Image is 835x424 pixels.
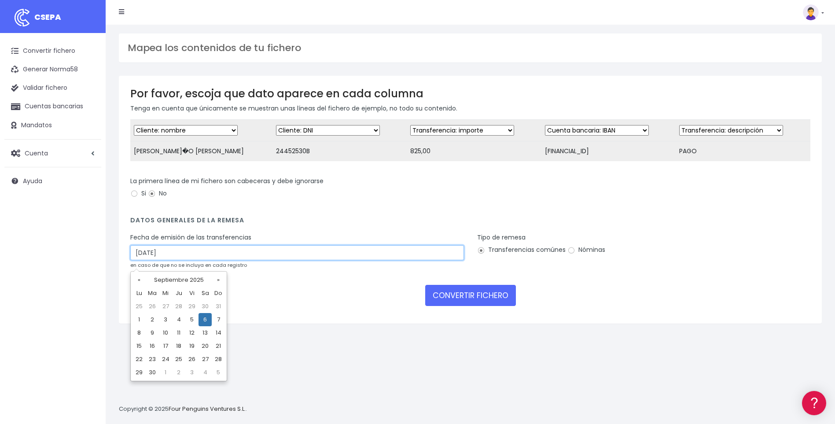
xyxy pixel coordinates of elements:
[9,152,167,166] a: Perfiles de empresas
[132,300,146,313] td: 25
[172,287,185,300] th: Ju
[676,141,810,162] td: PAGO
[541,141,676,162] td: [FINANCIAL_ID]
[132,326,146,339] td: 8
[146,300,159,313] td: 26
[9,75,167,88] a: Información general
[9,225,167,239] a: API
[9,189,167,203] a: General
[185,313,199,326] td: 5
[185,326,199,339] td: 12
[172,366,185,379] td: 2
[199,287,212,300] th: Sa
[212,366,225,379] td: 5
[121,254,169,262] a: POWERED BY ENCHANT
[199,326,212,339] td: 13
[212,353,225,366] td: 28
[212,339,225,353] td: 21
[172,339,185,353] td: 18
[130,177,324,186] label: La primera línea de mi fichero son cabeceras y debe ignorarse
[146,366,159,379] td: 30
[132,313,146,326] td: 1
[130,217,810,229] h4: Datos generales de la remesa
[477,233,526,242] label: Tipo de remesa
[23,177,42,185] span: Ayuda
[477,245,566,254] label: Transferencias comúnes
[212,313,225,326] td: 7
[130,262,247,269] small: en caso de que no se incluya en cada registro
[199,353,212,366] td: 27
[25,148,48,157] span: Cuenta
[172,353,185,366] td: 25
[185,300,199,313] td: 29
[185,353,199,366] td: 26
[4,172,101,190] a: Ayuda
[130,141,272,162] td: [PERSON_NAME]�O [PERSON_NAME]
[9,97,167,106] div: Convertir ficheros
[185,366,199,379] td: 3
[407,141,541,162] td: 825,00
[199,339,212,353] td: 20
[146,313,159,326] td: 2
[4,60,101,79] a: Generar Norma58
[159,353,172,366] td: 24
[4,116,101,135] a: Mandatos
[130,189,146,198] label: Si
[199,366,212,379] td: 4
[148,189,167,198] label: No
[199,300,212,313] td: 30
[159,339,172,353] td: 17
[130,87,810,100] h3: Por favor, escoja que dato aparece en cada columna
[9,111,167,125] a: Formatos
[185,287,199,300] th: Vi
[146,339,159,353] td: 16
[159,366,172,379] td: 1
[567,245,605,254] label: Nóminas
[11,7,33,29] img: logo
[4,97,101,116] a: Cuentas bancarias
[9,61,167,70] div: Información general
[199,313,212,326] td: 6
[9,175,167,183] div: Facturación
[146,326,159,339] td: 9
[212,273,225,287] th: »
[159,326,172,339] td: 10
[425,285,516,306] button: CONVERTIR FICHERO
[185,339,199,353] td: 19
[803,4,819,20] img: profile
[34,11,61,22] span: CSEPA
[172,313,185,326] td: 4
[212,300,225,313] td: 31
[9,125,167,139] a: Problemas habituales
[4,144,101,162] a: Cuenta
[272,141,407,162] td: 24452530B
[212,287,225,300] th: Do
[169,405,246,413] a: Four Penguins Ventures S.L.
[146,353,159,366] td: 23
[159,287,172,300] th: Mi
[146,273,212,287] th: Septiembre 2025
[132,366,146,379] td: 29
[130,233,251,242] label: Fecha de emisión de las transferencias
[128,42,813,54] h3: Mapea los contenidos de tu fichero
[146,287,159,300] th: Ma
[132,353,146,366] td: 22
[132,273,146,287] th: «
[4,79,101,97] a: Validar fichero
[132,287,146,300] th: Lu
[212,326,225,339] td: 14
[119,405,247,414] p: Copyright © 2025 .
[159,300,172,313] td: 27
[132,339,146,353] td: 15
[9,236,167,251] button: Contáctanos
[172,326,185,339] td: 11
[9,139,167,152] a: Videotutoriales
[172,300,185,313] td: 28
[159,313,172,326] td: 3
[9,211,167,220] div: Programadores
[4,42,101,60] a: Convertir fichero
[130,103,810,113] p: Tenga en cuenta que únicamente se muestran unas líneas del fichero de ejemplo, no todo su contenido.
